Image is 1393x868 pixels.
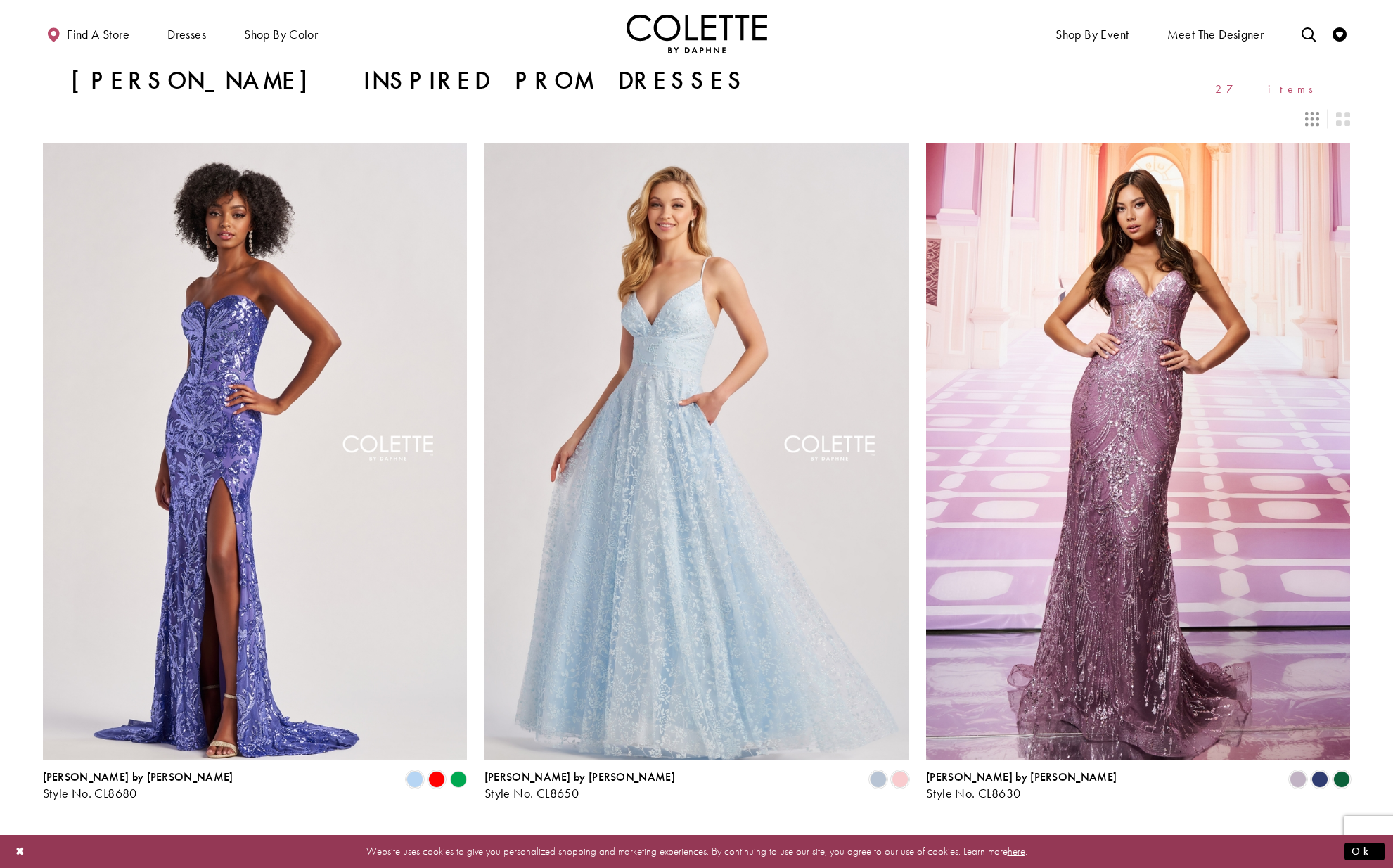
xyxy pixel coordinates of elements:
span: Shop by color [244,27,318,42]
div: Layout Controls [34,103,1359,134]
button: Close Dialog [8,839,32,864]
a: Find a store [43,14,133,53]
span: [PERSON_NAME] by [PERSON_NAME] [484,770,675,784]
span: Switch layout to 2 columns [1336,112,1350,126]
i: Heather [1290,771,1307,788]
i: Ice Pink [892,771,909,788]
div: Colette by Daphne Style No. CL8680 [43,771,233,800]
i: Hunter Green [1333,771,1350,788]
a: Toggle search [1298,14,1319,53]
a: Visit Home Page [627,14,767,53]
h1: [PERSON_NAME] Inspired Prom Dresses [71,67,747,95]
span: [PERSON_NAME] by [PERSON_NAME] [926,770,1117,784]
button: Submit Dialog [1344,843,1385,860]
span: Switch layout to 3 columns [1305,112,1319,126]
p: Website uses cookies to give you personalized shopping and marketing experiences. By continuing t... [101,842,1292,861]
span: Style No. CL8650 [484,785,579,801]
a: Meet the designer [1164,14,1268,53]
span: Meet the designer [1167,27,1264,42]
span: Dresses [167,27,206,42]
span: [PERSON_NAME] by [PERSON_NAME] [43,770,233,784]
i: Navy Blue [1311,771,1328,788]
span: Style No. CL8630 [926,785,1020,801]
i: Periwinkle [406,771,423,788]
i: Red [428,771,445,788]
i: Ice Blue [870,771,887,788]
div: Colette by Daphne Style No. CL8650 [484,771,675,800]
span: 27 items [1215,83,1323,95]
a: Visit Colette by Daphne Style No. CL8630 Page [926,143,1350,760]
span: Style No. CL8680 [43,785,137,801]
span: Dresses [164,14,210,53]
i: Emerald [450,771,467,788]
a: here [1008,844,1025,858]
img: Colette by Daphne [627,14,767,53]
a: Check Wishlist [1329,14,1350,53]
span: Shop By Event [1052,14,1132,53]
span: Shop By Event [1055,27,1129,42]
div: Colette by Daphne Style No. CL8630 [926,771,1117,800]
span: Find a store [67,27,129,42]
a: Visit Colette by Daphne Style No. CL8650 Page [484,143,909,760]
a: Visit Colette by Daphne Style No. CL8680 Page [43,143,467,760]
span: Shop by color [240,14,321,53]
